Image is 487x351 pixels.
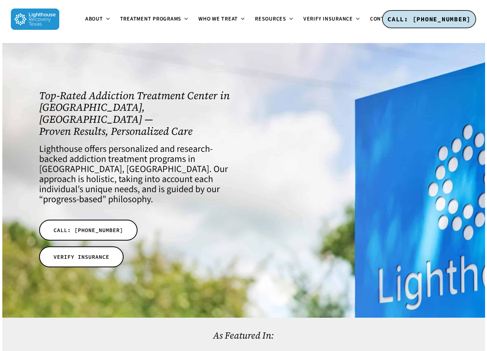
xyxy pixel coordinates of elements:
[255,15,286,23] span: Resources
[198,15,238,23] span: Who We Treat
[39,220,138,241] a: CALL: [PHONE_NUMBER]
[370,15,394,23] span: Contact
[53,253,109,261] span: VERIFY INSURANCE
[81,16,115,22] a: About
[382,10,476,29] a: CALL: [PHONE_NUMBER]
[39,246,124,267] a: VERIFY INSURANCE
[39,144,235,205] h4: Lighthouse offers personalized and research-backed addiction treatment programs in [GEOGRAPHIC_DA...
[39,90,235,138] h1: Top-Rated Addiction Treatment Center in [GEOGRAPHIC_DATA], [GEOGRAPHIC_DATA] — Proven Results, Pe...
[43,193,102,206] a: progress-based
[11,9,59,30] img: Lighthouse Recovery Texas
[53,226,123,234] span: CALL: [PHONE_NUMBER]
[387,15,471,23] span: CALL: [PHONE_NUMBER]
[365,16,406,22] a: Contact
[120,15,182,23] span: Treatment Programs
[213,329,274,342] a: As Featured In:
[299,16,365,22] a: Verify Insurance
[303,15,353,23] span: Verify Insurance
[250,16,299,22] a: Resources
[194,16,250,22] a: Who We Treat
[115,16,194,22] a: Treatment Programs
[85,15,103,23] span: About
